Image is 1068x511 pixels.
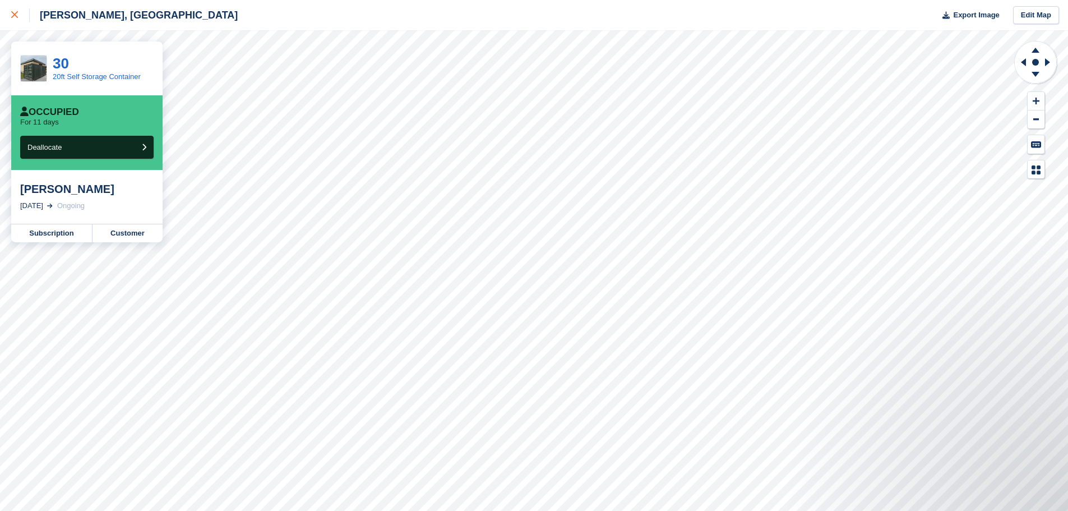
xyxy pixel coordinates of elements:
p: For 11 days [20,118,59,127]
a: Edit Map [1013,6,1059,25]
span: Export Image [953,10,999,21]
div: [PERSON_NAME] [20,182,154,196]
div: Ongoing [57,200,85,211]
button: Map Legend [1028,160,1044,179]
a: Subscription [11,224,93,242]
button: Export Image [936,6,1000,25]
img: Blank%20240%20x%20240.jpg [21,56,47,81]
button: Deallocate [20,136,154,159]
button: Keyboard Shortcuts [1028,135,1044,154]
a: Customer [93,224,163,242]
img: arrow-right-light-icn-cde0832a797a2874e46488d9cf13f60e5c3a73dbe684e267c42b8395dfbc2abf.svg [47,204,53,208]
div: Occupied [20,107,79,118]
a: 20ft Self Storage Container [53,72,141,81]
button: Zoom Out [1028,111,1044,129]
span: Deallocate [27,143,62,151]
button: Zoom In [1028,92,1044,111]
div: [PERSON_NAME], [GEOGRAPHIC_DATA] [30,8,238,22]
a: 30 [53,55,69,72]
div: [DATE] [20,200,43,211]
